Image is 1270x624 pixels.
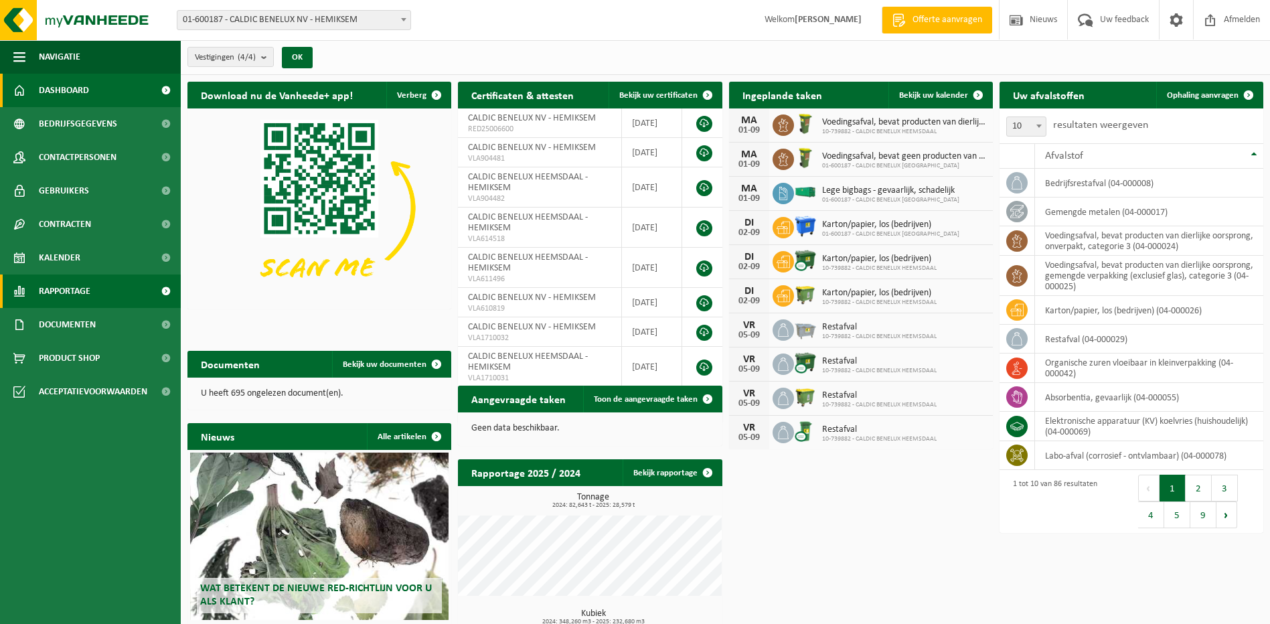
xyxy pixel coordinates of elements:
h3: Tonnage [465,493,722,509]
td: karton/papier, los (bedrijven) (04-000026) [1035,296,1263,325]
span: Product Shop [39,341,100,375]
td: [DATE] [622,288,682,317]
span: 10-739882 - CALDIC BENELUX HEEMSDAAL [822,401,937,409]
a: Toon de aangevraagde taken [583,386,721,412]
div: 05-09 [736,331,763,340]
button: Verberg [386,82,450,108]
td: organische zuren vloeibaar in kleinverpakking (04-000042) [1035,354,1263,383]
div: 02-09 [736,297,763,306]
h2: Download nu de Vanheede+ app! [187,82,366,108]
h2: Nieuws [187,423,248,449]
span: Wat betekent de nieuwe RED-richtlijn voor u als klant? [200,583,432,607]
p: Geen data beschikbaar. [471,424,708,433]
img: WB-1100-CU [794,249,817,272]
strong: [PERSON_NAME] [795,15,862,25]
div: VR [736,422,763,433]
div: DI [736,218,763,228]
div: 01-09 [736,160,763,169]
img: Download de VHEPlus App [187,108,451,307]
span: Rapportage [39,275,90,308]
img: WB-1100-HPE-GN-50 [794,386,817,408]
button: 3 [1212,475,1238,501]
button: 4 [1138,501,1164,528]
span: Verberg [397,91,426,100]
div: 05-09 [736,399,763,408]
h2: Uw afvalstoffen [1000,82,1098,108]
span: 01-600187 - CALDIC BENELUX [GEOGRAPHIC_DATA] [822,196,959,204]
h2: Aangevraagde taken [458,386,579,412]
div: VR [736,354,763,365]
td: absorbentia, gevaarlijk (04-000055) [1035,383,1263,412]
img: WB-0060-HPE-GN-50 [794,112,817,135]
span: CALDIC BENELUX NV - HEMIKSEM [468,322,596,332]
h2: Rapportage 2025 / 2024 [458,459,594,485]
span: CALDIC BENELUX HEEMSDAAL - HEMIKSEM [468,352,588,372]
span: VLA1710032 [468,333,611,343]
span: Restafval [822,356,937,367]
span: VLA1710031 [468,373,611,384]
span: 01-600187 - CALDIC BENELUX NV - HEMIKSEM [177,11,410,29]
span: Voedingsafval, bevat geen producten van dierlijke oorsprong, onverpakt [822,151,986,162]
span: Restafval [822,322,937,333]
div: 02-09 [736,228,763,238]
div: MA [736,149,763,160]
span: CALDIC BENELUX HEEMSDAAL - HEMIKSEM [468,212,588,233]
p: U heeft 695 ongelezen document(en). [201,389,438,398]
span: VLA904481 [468,153,611,164]
span: VLA611496 [468,274,611,285]
a: Offerte aanvragen [882,7,992,33]
a: Bekijk rapportage [623,459,721,486]
td: [DATE] [622,317,682,347]
td: voedingsafval, bevat producten van dierlijke oorsprong, gemengde verpakking (exclusief glas), cat... [1035,256,1263,296]
td: voedingsafval, bevat producten van dierlijke oorsprong, onverpakt, categorie 3 (04-000024) [1035,226,1263,256]
span: Bekijk uw documenten [343,360,426,369]
span: VLA610819 [468,303,611,314]
a: Ophaling aanvragen [1156,82,1262,108]
span: CALDIC BENELUX NV - HEMIKSEM [468,143,596,153]
h2: Ingeplande taken [729,82,836,108]
td: [DATE] [622,108,682,138]
span: 10-739882 - CALDIC BENELUX HEEMSDAAL [822,333,937,341]
span: 10-739882 - CALDIC BENELUX HEEMSDAAL [822,367,937,375]
h2: Documenten [187,351,273,377]
div: VR [736,388,763,399]
span: Bekijk uw certificaten [619,91,698,100]
span: Kalender [39,241,80,275]
span: Restafval [822,424,937,435]
span: Offerte aanvragen [909,13,985,27]
div: DI [736,286,763,297]
div: 05-09 [736,433,763,443]
span: Bekijk uw kalender [899,91,968,100]
img: WB-1100-HPE-GN-50 [794,283,817,306]
span: 10-739882 - CALDIC BENELUX HEEMSDAAL [822,435,937,443]
td: bedrijfsrestafval (04-000008) [1035,169,1263,198]
span: Dashboard [39,74,89,107]
span: CALDIC BENELUX NV - HEMIKSEM [468,113,596,123]
button: Vestigingen(4/4) [187,47,274,67]
a: Wat betekent de nieuwe RED-richtlijn voor u als klant? [190,453,449,620]
span: Karton/papier, los (bedrijven) [822,254,937,264]
span: CALDIC BENELUX HEEMSDAAL - HEMIKSEM [468,172,588,193]
span: Lege bigbags - gevaarlijk, schadelijk [822,185,959,196]
button: 9 [1190,501,1216,528]
div: 01-09 [736,126,763,135]
span: VLA904482 [468,193,611,204]
span: RED25006600 [468,124,611,135]
span: Ophaling aanvragen [1167,91,1239,100]
div: DI [736,252,763,262]
a: Bekijk uw kalender [888,82,991,108]
td: [DATE] [622,167,682,208]
td: gemengde metalen (04-000017) [1035,198,1263,226]
span: Contracten [39,208,91,241]
button: 1 [1160,475,1186,501]
img: HK-XR-30-GN-00 [794,186,817,198]
span: Voedingsafval, bevat producten van dierlijke oorsprong, onverpakt, categorie 3 [822,117,986,128]
button: 2 [1186,475,1212,501]
span: 01-600187 - CALDIC BENELUX NV - HEMIKSEM [177,10,411,30]
a: Alle artikelen [367,423,450,450]
button: OK [282,47,313,68]
span: Bedrijfsgegevens [39,107,117,141]
span: 01-600187 - CALDIC BENELUX [GEOGRAPHIC_DATA] [822,162,986,170]
td: [DATE] [622,208,682,248]
img: WB-1100-HPE-BE-01 [794,215,817,238]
